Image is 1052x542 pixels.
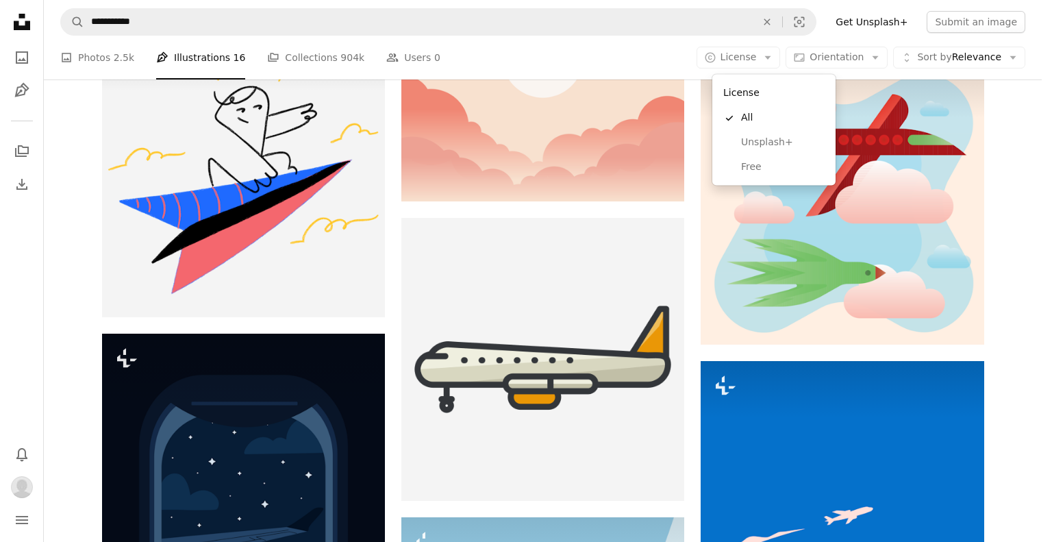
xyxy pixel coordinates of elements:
span: Unsplash+ [741,136,825,149]
div: License [718,79,830,106]
span: License [721,51,757,62]
div: License [712,74,836,185]
button: License [697,47,781,69]
span: Free [741,160,825,174]
button: Orientation [786,47,888,69]
span: All [741,111,825,125]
